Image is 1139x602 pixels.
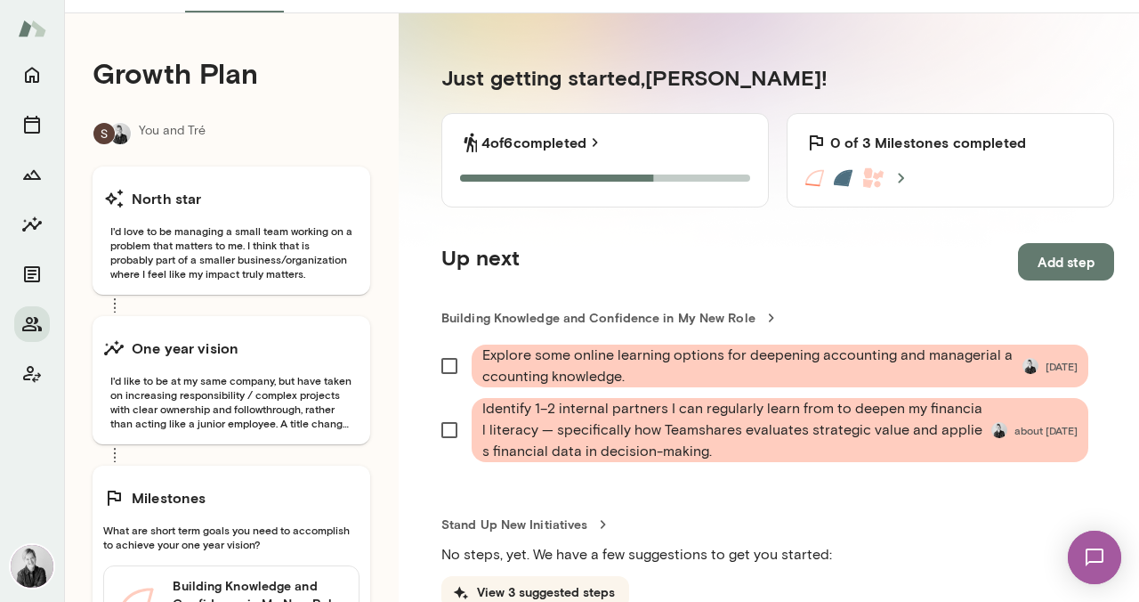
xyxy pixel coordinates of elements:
h6: North star [132,188,202,209]
a: Building Knowledge and Confidence in My New Role [441,309,1114,327]
img: Tré Wright [991,422,1007,438]
span: What are short term goals you need to accomplish to achieve your one year vision? [103,523,359,551]
span: Identify 1–2 internal partners I can regularly learn from to deepen my financial literacy — speci... [482,398,984,462]
img: Tré Wright [11,545,53,588]
p: You and Tré [139,122,206,145]
button: Sessions [14,107,50,142]
button: Growth Plan [14,157,50,192]
span: I'd love to be managing a small team working on a problem that matters to me. I think that is pro... [103,224,359,281]
button: Documents [14,256,50,292]
button: Add step [1018,243,1114,281]
span: [DATE] [1046,359,1078,373]
button: North starI'd love to be managing a small team working on a problem that matters to me. I think t... [93,167,370,295]
img: Sam Bezilla [93,123,115,144]
button: Members [14,306,50,342]
span: I'd like to be at my same company, but have taken on increasing responsibility / complex projects... [103,373,359,430]
h5: Up next [441,243,520,281]
button: Home [14,57,50,93]
img: Mento [18,12,46,45]
div: Explore some online learning options for deepening accounting and managerial accounting knowledge... [472,345,1088,387]
span: about [DATE] [1014,423,1078,437]
h4: Growth Plan [93,56,370,90]
h6: Milestones [132,487,206,508]
h6: One year vision [132,338,238,359]
span: Explore some online learning options for deepening accounting and managerial accounting knowledge. [482,345,1015,387]
button: Insights [14,207,50,242]
img: Tré Wright [109,123,131,144]
div: Identify 1–2 internal partners I can regularly learn from to deepen my financial literacy — speci... [472,398,1088,462]
a: Stand Up New Initiatives [441,516,1114,533]
button: Client app [14,356,50,392]
h6: 0 of 3 Milestones completed [830,132,1026,153]
img: Tré Wright [1022,358,1038,374]
h5: Just getting started, [PERSON_NAME] ! [441,63,1114,92]
p: No steps, yet. We have a few suggestions to get you started: [441,544,1114,565]
button: One year visionI'd like to be at my same company, but have taken on increasing responsibility / c... [93,316,370,444]
a: 4of6completed [481,132,604,153]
